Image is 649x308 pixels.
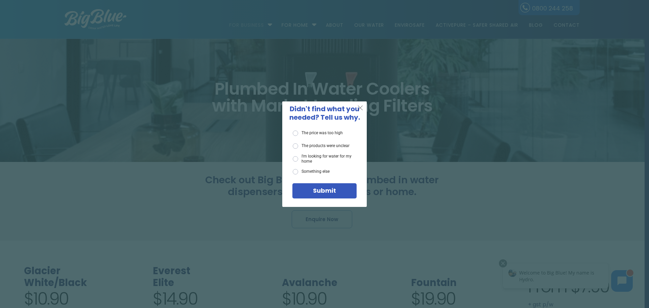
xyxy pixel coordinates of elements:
[289,104,360,122] span: Didn't find what you needed? Tell us why.
[293,169,330,174] label: Something else
[293,143,350,149] label: The products were unclear
[23,11,98,25] span: Welcome to Big Blue! My name is Hydro.
[293,154,357,164] label: I'm looking for water for my home
[357,103,363,112] span: X
[293,131,343,136] label: The price was too high
[313,186,336,195] span: Submit
[13,11,21,19] img: Avatar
